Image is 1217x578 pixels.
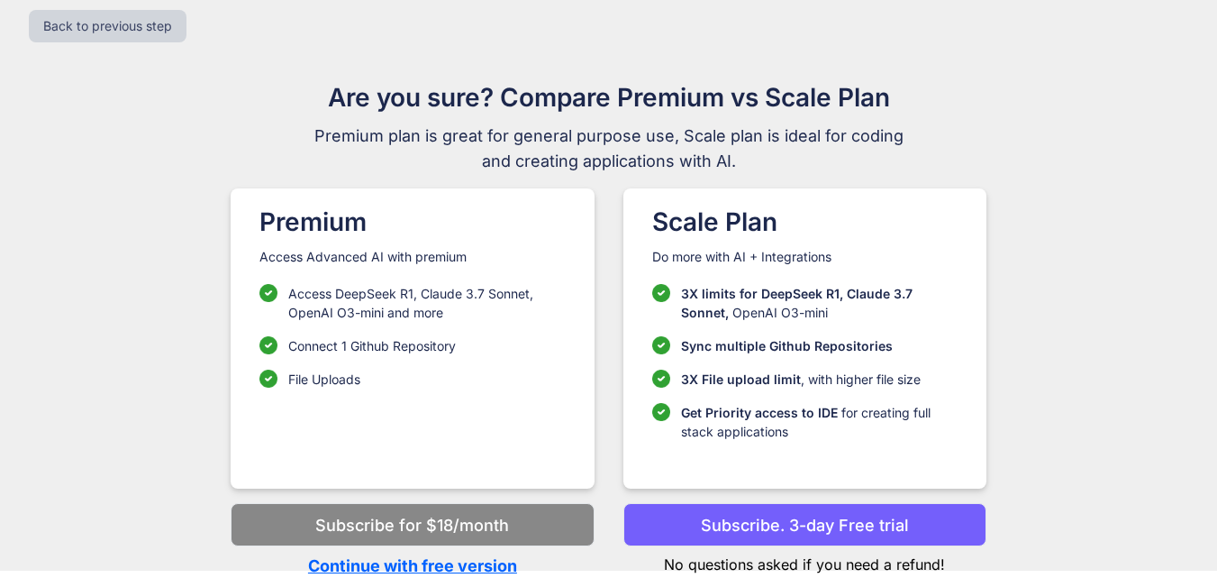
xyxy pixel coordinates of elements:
[231,503,594,546] button: Subscribe for $18/month
[681,405,838,420] span: Get Priority access to IDE
[681,286,913,320] span: 3X limits for DeepSeek R1, Claude 3.7 Sonnet,
[259,203,565,241] h1: Premium
[681,284,958,322] p: OpenAI O3-mini
[701,513,909,537] p: Subscribe. 3-day Free trial
[623,546,986,575] p: No questions asked if you need a refund!
[259,370,277,388] img: checklist
[259,248,565,266] p: Access Advanced AI with premium
[306,124,912,174] span: Premium plan is great for general purpose use, Scale plan is ideal for coding and creating applic...
[315,513,509,537] p: Subscribe for $18/month
[259,284,277,302] img: checklist
[652,403,670,421] img: checklist
[231,554,594,578] p: Continue with free version
[652,284,670,302] img: checklist
[288,370,360,389] p: File Uploads
[681,336,893,355] p: Sync multiple Github Repositories
[29,10,186,42] button: Back to previous step
[288,336,456,355] p: Connect 1 Github Repository
[652,203,958,241] h1: Scale Plan
[623,503,986,546] button: Subscribe. 3-day Free trial
[681,403,958,441] p: for creating full stack applications
[652,370,670,388] img: checklist
[681,370,921,389] p: , with higher file size
[652,336,670,354] img: checklist
[288,284,565,322] p: Access DeepSeek R1, Claude 3.7 Sonnet, OpenAI O3-mini and more
[306,78,912,116] h1: Are you sure? Compare Premium vs Scale Plan
[652,248,958,266] p: Do more with AI + Integrations
[259,336,277,354] img: checklist
[681,372,801,387] span: 3X File upload limit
